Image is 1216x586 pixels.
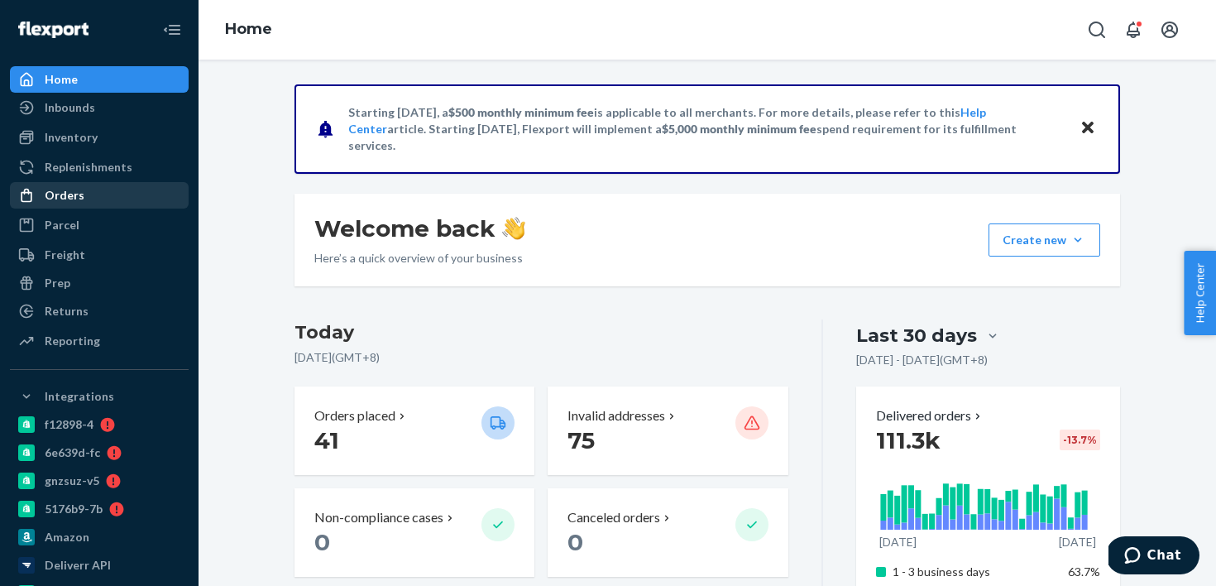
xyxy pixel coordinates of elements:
[45,416,93,433] div: f12898-4
[1077,117,1099,141] button: Close
[10,552,189,579] a: Deliverr API
[10,468,189,494] a: gnzsuz-v5
[10,439,189,466] a: 6e639d-fc
[314,426,339,454] span: 41
[10,524,189,550] a: Amazon
[45,217,79,233] div: Parcel
[10,383,189,410] button: Integrations
[1117,13,1150,46] button: Open notifications
[548,387,788,475] button: Invalid addresses 75
[567,406,665,425] p: Invalid addresses
[18,22,89,38] img: Flexport logo
[548,488,788,577] button: Canceled orders 0
[1108,536,1199,578] iframe: Opens a widget where you can chat to one of our agents
[10,242,189,268] a: Freight
[45,501,103,517] div: 5176b9-7b
[10,154,189,180] a: Replenishments
[314,250,525,267] p: Here’s a quick overview of your business
[45,473,99,489] div: gnzsuz-v5
[294,349,788,366] p: [DATE] ( GMT+8 )
[314,508,443,527] p: Non-compliance cases
[45,159,132,175] div: Replenishments
[876,406,984,425] button: Delivered orders
[294,319,788,346] h3: Today
[1068,564,1100,579] span: 63.7%
[10,212,189,238] a: Parcel
[314,406,395,425] p: Orders placed
[314,528,330,556] span: 0
[448,105,594,119] span: $500 monthly minimum fee
[314,214,525,243] h1: Welcome back
[1153,13,1186,46] button: Open account menu
[567,426,595,454] span: 75
[567,528,583,556] span: 0
[212,6,285,54] ol: breadcrumbs
[856,352,988,368] p: [DATE] - [DATE] ( GMT+8 )
[294,387,534,475] button: Orders placed 41
[879,534,917,550] p: [DATE]
[45,303,89,319] div: Returns
[10,182,189,209] a: Orders
[45,275,70,291] div: Prep
[1059,534,1096,550] p: [DATE]
[156,13,189,46] button: Close Navigation
[10,496,189,522] a: 5176b9-7b
[45,557,111,574] div: Deliverr API
[10,411,189,438] a: f12898-4
[567,508,660,527] p: Canceled orders
[10,66,189,93] a: Home
[856,323,977,348] div: Last 30 days
[45,71,78,88] div: Home
[45,444,100,461] div: 6e639d-fc
[893,564,1056,580] p: 1 - 3 business days
[45,129,98,146] div: Inventory
[10,328,189,354] a: Reporting
[10,124,189,151] a: Inventory
[45,99,95,116] div: Inbounds
[45,247,85,263] div: Freight
[1060,430,1100,450] div: -13.7 %
[45,333,100,349] div: Reporting
[45,529,89,545] div: Amazon
[662,122,816,136] span: $5,000 monthly minimum fee
[876,426,941,454] span: 111.3k
[989,223,1100,257] button: Create new
[1080,13,1113,46] button: Open Search Box
[225,20,272,38] a: Home
[45,187,84,204] div: Orders
[10,94,189,121] a: Inbounds
[294,488,534,577] button: Non-compliance cases 0
[45,388,114,405] div: Integrations
[10,270,189,296] a: Prep
[1184,251,1216,335] button: Help Center
[502,217,525,240] img: hand-wave emoji
[348,104,1064,154] p: Starting [DATE], a is applicable to all merchants. For more details, please refer to this article...
[10,298,189,324] a: Returns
